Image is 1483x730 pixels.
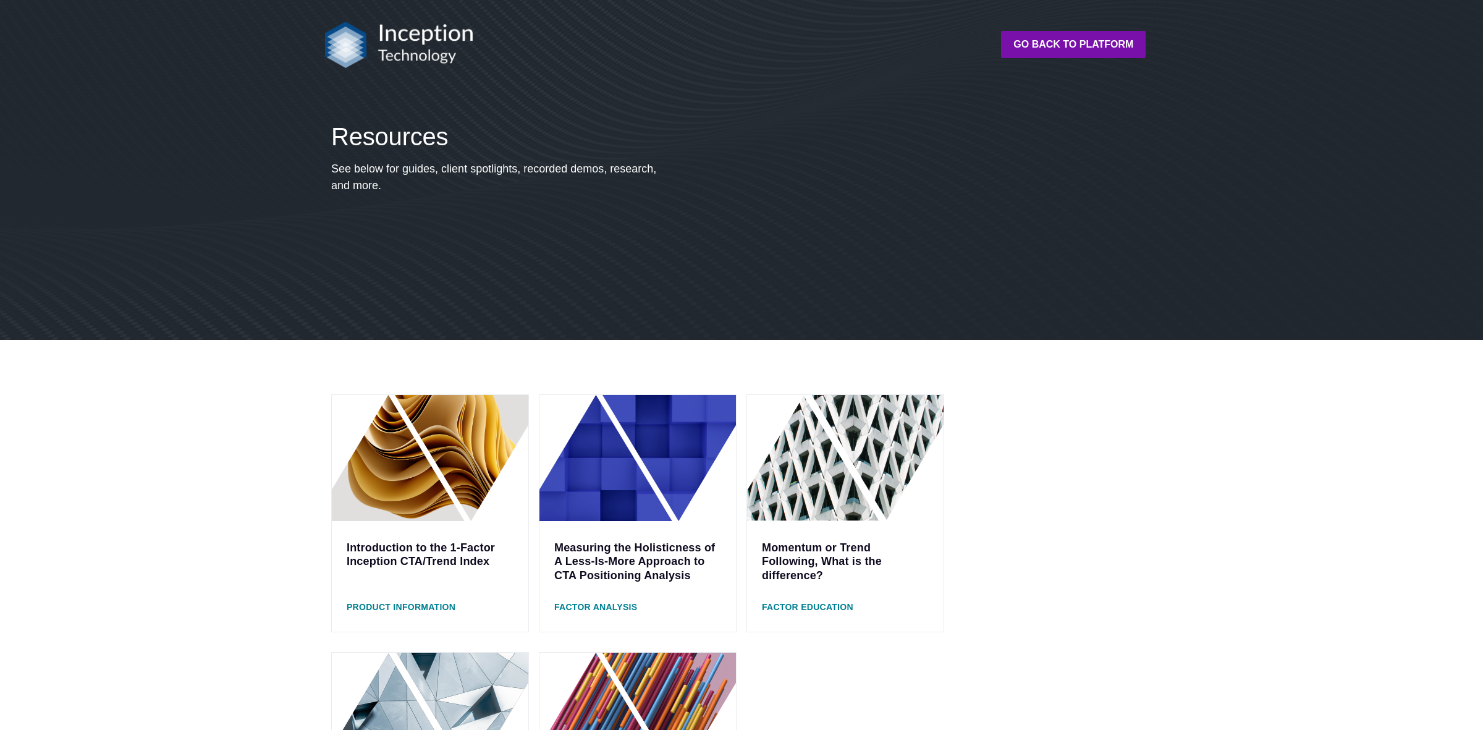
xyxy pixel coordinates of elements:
span: Resources [331,123,448,150]
a: Introduction to the 1-Factor Inception CTA/Trend Index [347,541,495,568]
a: Go back to platform [1001,31,1146,58]
span: Product Information [347,602,455,612]
a: Momentum or Trend Following, What is the difference? [762,541,882,582]
img: Measuring the Holisticness of A Less-Is-More Approach to CTA Positioning Analysis [539,395,736,521]
p: See below for guides, client spotlights, recorded demos, research, and more. [331,161,667,194]
span: Factor Education [762,602,853,612]
span: Factor Analysis [554,602,637,612]
strong: Go back to platform [1013,39,1133,49]
a: Measuring the Holisticness of A Less-Is-More Approach to CTA Positioning Analysis [554,541,715,582]
img: Momentum or Trend Following, What is the difference? [747,395,944,521]
img: Introduction to the 1-Factor Inception CTA/Trend Index [332,395,528,521]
